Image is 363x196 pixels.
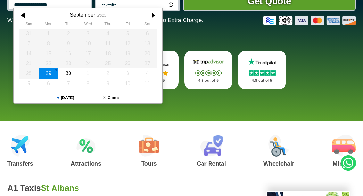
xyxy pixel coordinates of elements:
div: 22 September 2025 [38,58,58,68]
h3: Minibus [332,161,356,166]
div: 02 September 2025 [58,29,78,38]
div: 06 September 2025 [137,29,157,38]
img: Tours [139,135,159,157]
div: 17 September 2025 [78,48,98,58]
div: 27 September 2025 [137,58,157,68]
div: 2025 [97,13,106,18]
th: Tuesday [58,22,78,28]
h3: Wheelchair [263,161,294,166]
div: 10 October 2025 [118,79,137,89]
div: 08 September 2025 [38,38,58,48]
div: 11 October 2025 [137,79,157,89]
div: 13 September 2025 [137,38,157,48]
img: Car Rental [200,135,223,157]
img: Minibus [332,135,356,157]
h3: Attractions [71,161,101,166]
th: Saturday [137,22,157,28]
img: Stars [195,70,222,76]
p: We Now Accept Card & Contactless Payment In [7,17,203,24]
div: 02 October 2025 [98,68,118,78]
div: 07 September 2025 [19,38,39,48]
img: Tripadvisor [191,58,225,66]
div: 14 September 2025 [19,48,39,58]
div: 21 September 2025 [19,58,39,68]
th: Wednesday [78,22,98,28]
img: Airport Transfers [11,135,30,157]
img: Stars [249,70,276,76]
div: 09 September 2025 [58,38,78,48]
img: Trustpilot [245,58,279,66]
p: 4.8 out of 5 [245,77,279,85]
a: Tripadvisor Stars 4.8 out of 5 [184,51,232,89]
div: 04 September 2025 [98,29,118,38]
th: Monday [38,22,58,28]
div: 18 September 2025 [98,48,118,58]
div: 04 October 2025 [137,68,157,78]
h3: Tours [139,161,159,166]
button: [DATE] [42,92,88,103]
div: 26 September 2025 [118,58,137,68]
div: 08 October 2025 [78,79,98,89]
div: 05 October 2025 [19,79,39,89]
img: Credit And Debit Cards [263,16,356,25]
h3: Car Rental [197,161,226,166]
span: St Albans [41,183,79,193]
div: 31 August 2025 [19,29,39,38]
h2: A1 Taxis [7,183,175,193]
span: The Car at No Extra Charge. [130,17,203,23]
button: Close [88,92,134,103]
a: Trustpilot Stars 4.8 out of 5 [238,51,286,89]
div: 15 September 2025 [38,48,58,58]
div: 07 October 2025 [58,79,78,89]
div: 20 September 2025 [137,48,157,58]
div: 19 September 2025 [118,48,137,58]
div: 05 September 2025 [118,29,137,38]
div: 29 September 2025 [38,68,58,78]
div: 09 October 2025 [98,79,118,89]
div: 06 October 2025 [38,79,58,89]
div: 23 September 2025 [58,58,78,68]
th: Thursday [98,22,118,28]
img: Attractions [76,135,96,157]
div: 01 October 2025 [78,68,98,78]
div: 10 September 2025 [78,38,98,48]
th: Sunday [19,22,39,28]
h3: Transfers [7,161,33,166]
div: 28 September 2025 [19,68,39,78]
div: September [70,12,95,18]
div: 16 September 2025 [58,48,78,58]
div: 12 September 2025 [118,38,137,48]
th: Friday [118,22,137,28]
div: 30 September 2025 [58,68,78,78]
p: 4.8 out of 5 [191,77,225,85]
img: Wheelchair [268,135,289,157]
div: 25 September 2025 [98,58,118,68]
div: 03 September 2025 [78,29,98,38]
div: 01 September 2025 [38,29,58,38]
div: 03 October 2025 [118,68,137,78]
div: 11 September 2025 [98,38,118,48]
div: 24 September 2025 [78,58,98,68]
